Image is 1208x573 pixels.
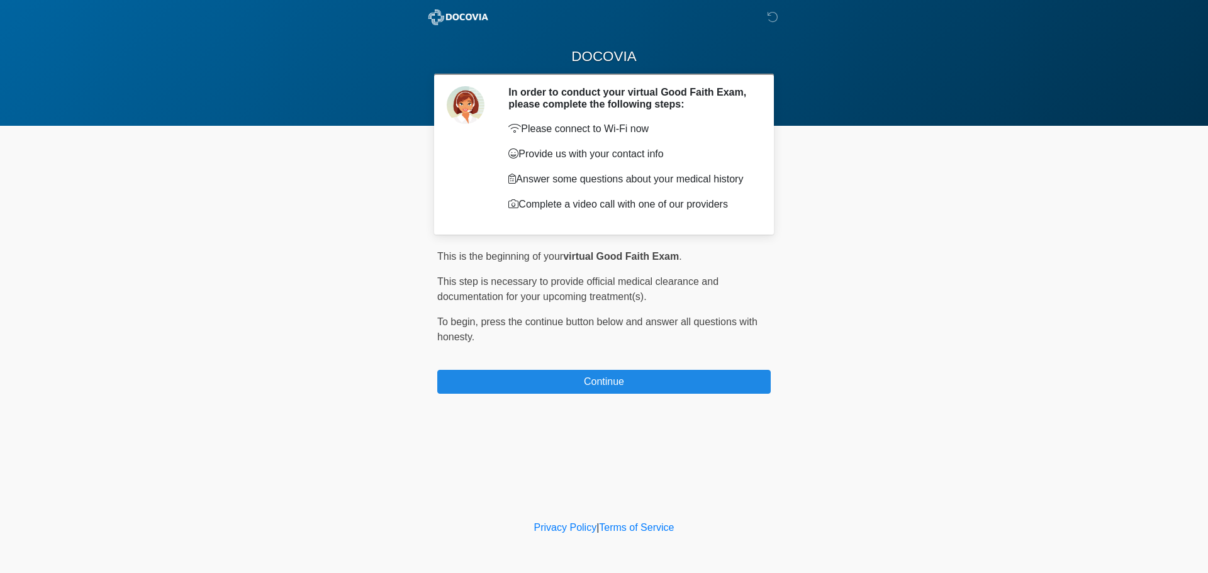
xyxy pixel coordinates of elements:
[425,9,492,25] img: ABC Med Spa- GFEase Logo
[437,251,563,262] span: This is the beginning of your
[437,316,758,342] span: press the continue button below and answer all questions with honesty.
[563,251,679,262] strong: virtual Good Faith Exam
[599,522,674,533] a: Terms of Service
[679,251,681,262] span: .
[508,121,752,136] p: Please connect to Wi-Fi now
[437,370,771,394] button: Continue
[508,147,752,162] p: Provide us with your contact info
[534,522,597,533] a: Privacy Policy
[508,172,752,187] p: Answer some questions about your medical history
[508,197,752,212] p: Complete a video call with one of our providers
[596,522,599,533] a: |
[428,45,780,69] h1: DOCOVIA
[437,276,719,302] span: This step is necessary to provide official medical clearance and documentation for your upcoming ...
[437,316,481,327] span: To begin,
[508,86,752,110] h2: In order to conduct your virtual Good Faith Exam, please complete the following steps:
[447,86,484,124] img: Agent Avatar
